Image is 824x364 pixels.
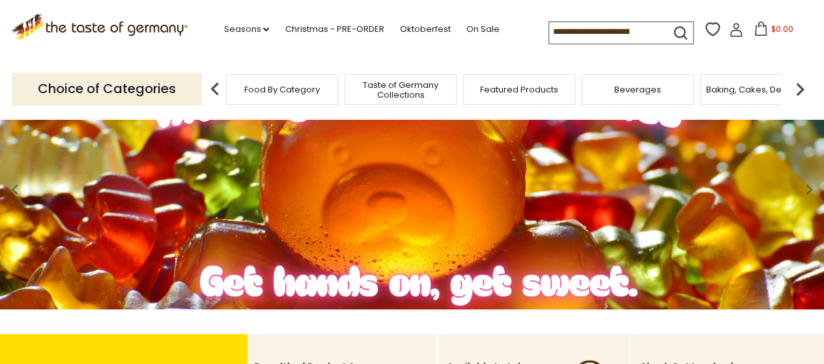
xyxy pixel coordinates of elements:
[746,21,801,41] button: $0.00
[223,22,269,36] a: Seasons
[480,85,558,94] a: Featured Products
[787,76,813,102] img: next arrow
[12,73,202,105] p: Choice of Categories
[614,85,661,94] a: Beverages
[348,80,453,100] a: Taste of Germany Collections
[706,85,807,94] a: Baking, Cakes, Desserts
[466,22,499,36] a: On Sale
[202,76,228,102] img: previous arrow
[399,22,450,36] a: Oktoberfest
[771,23,793,35] span: $0.00
[285,22,384,36] a: Christmas - PRE-ORDER
[244,85,320,94] a: Food By Category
